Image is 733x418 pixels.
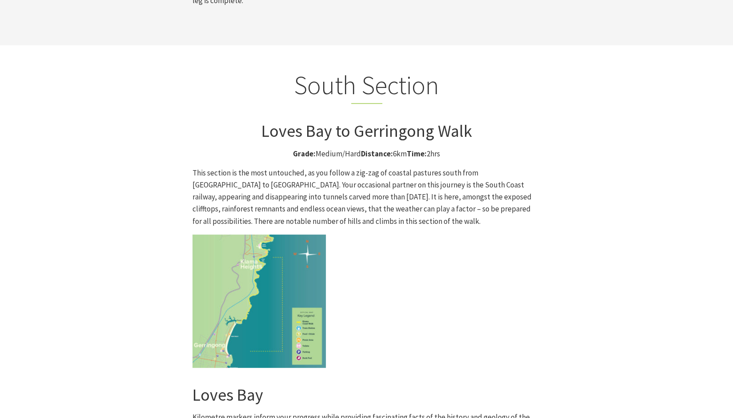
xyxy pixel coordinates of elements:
[192,121,541,141] h3: Loves Bay to Gerringong Walk
[407,149,427,159] strong: Time:
[192,167,541,227] p: This section is the most untouched, as you follow a zig-zag of coastal pastures south from [GEOGR...
[192,148,541,160] p: Medium/Hard 6km 2hrs
[293,149,316,159] strong: Grade:
[192,70,541,104] h2: South Section
[361,149,393,159] strong: Distance:
[192,385,541,405] h3: Loves Bay
[192,235,326,368] img: Kiama Coast Walk South Section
